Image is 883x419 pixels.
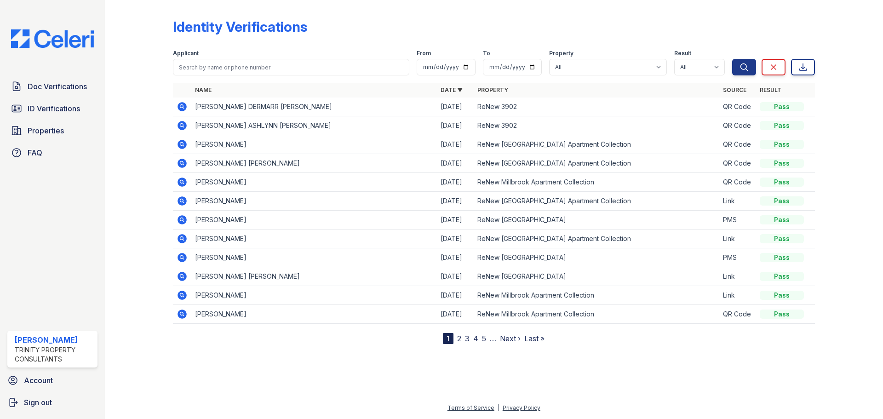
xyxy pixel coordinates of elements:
td: [DATE] [437,305,474,324]
td: ReNew [GEOGRAPHIC_DATA] Apartment Collection [474,154,719,173]
label: Property [549,50,573,57]
td: [DATE] [437,230,474,248]
div: Pass [760,291,804,300]
td: [DATE] [437,286,474,305]
td: QR Code [719,135,756,154]
td: ReNew [GEOGRAPHIC_DATA] Apartment Collection [474,192,719,211]
a: 4 [473,334,478,343]
a: Result [760,86,781,93]
td: [PERSON_NAME] [191,248,437,267]
div: Identity Verifications [173,18,307,35]
td: QR Code [719,173,756,192]
a: 3 [465,334,470,343]
td: PMS [719,211,756,230]
td: QR Code [719,116,756,135]
input: Search by name or phone number [173,59,409,75]
a: Last » [524,334,545,343]
div: [PERSON_NAME] [15,334,94,345]
img: CE_Logo_Blue-a8612792a0a2168367f1c8372b55b34899dd931a85d93a1a3d3e32e68fde9ad4.png [4,29,101,48]
div: Pass [760,140,804,149]
td: [DATE] [437,192,474,211]
label: To [483,50,490,57]
td: [DATE] [437,211,474,230]
div: Pass [760,234,804,243]
div: Pass [760,178,804,187]
td: ReNew Millbrook Apartment Collection [474,173,719,192]
td: Link [719,230,756,248]
td: [DATE] [437,135,474,154]
td: ReNew [GEOGRAPHIC_DATA] [474,267,719,286]
span: ID Verifications [28,103,80,114]
td: ReNew Millbrook Apartment Collection [474,305,719,324]
div: Pass [760,102,804,111]
td: ReNew 3902 [474,116,719,135]
label: Result [674,50,691,57]
td: [PERSON_NAME] [191,230,437,248]
a: Property [477,86,508,93]
div: 1 [443,333,453,344]
td: [DATE] [437,98,474,116]
td: Link [719,286,756,305]
td: QR Code [719,98,756,116]
span: Sign out [24,397,52,408]
div: Pass [760,253,804,262]
td: ReNew [GEOGRAPHIC_DATA] Apartment Collection [474,135,719,154]
a: Sign out [4,393,101,412]
td: ReNew [GEOGRAPHIC_DATA] [474,211,719,230]
span: Properties [28,125,64,136]
td: Link [719,192,756,211]
td: ReNew [GEOGRAPHIC_DATA] [474,248,719,267]
td: PMS [719,248,756,267]
td: [PERSON_NAME] [PERSON_NAME] [191,154,437,173]
td: [PERSON_NAME] [191,211,437,230]
td: [PERSON_NAME] [191,305,437,324]
a: Date ▼ [441,86,463,93]
div: Pass [760,121,804,130]
span: … [490,333,496,344]
td: ReNew Millbrook Apartment Collection [474,286,719,305]
div: | [498,404,499,411]
td: [DATE] [437,154,474,173]
td: [PERSON_NAME] [191,135,437,154]
td: [PERSON_NAME] [191,173,437,192]
div: Pass [760,272,804,281]
td: [PERSON_NAME] [191,286,437,305]
a: Name [195,86,212,93]
a: Account [4,371,101,390]
a: FAQ [7,143,97,162]
div: Pass [760,159,804,168]
span: Doc Verifications [28,81,87,92]
span: Account [24,375,53,386]
a: 5 [482,334,486,343]
td: ReNew [GEOGRAPHIC_DATA] Apartment Collection [474,230,719,248]
a: Terms of Service [447,404,494,411]
td: QR Code [719,305,756,324]
td: [DATE] [437,248,474,267]
a: Properties [7,121,97,140]
td: [PERSON_NAME] [PERSON_NAME] [191,267,437,286]
td: [DATE] [437,267,474,286]
a: Doc Verifications [7,77,97,96]
td: [DATE] [437,116,474,135]
a: 2 [457,334,461,343]
td: QR Code [719,154,756,173]
td: [PERSON_NAME] [191,192,437,211]
label: Applicant [173,50,199,57]
label: From [417,50,431,57]
td: [DATE] [437,173,474,192]
div: Trinity Property Consultants [15,345,94,364]
a: Privacy Policy [503,404,540,411]
span: FAQ [28,147,42,158]
td: [PERSON_NAME] DERMARR [PERSON_NAME] [191,98,437,116]
div: Pass [760,310,804,319]
a: ID Verifications [7,99,97,118]
a: Next › [500,334,521,343]
a: Source [723,86,746,93]
div: Pass [760,215,804,224]
td: Link [719,267,756,286]
td: [PERSON_NAME] ASHLYNN [PERSON_NAME] [191,116,437,135]
td: ReNew 3902 [474,98,719,116]
div: Pass [760,196,804,206]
